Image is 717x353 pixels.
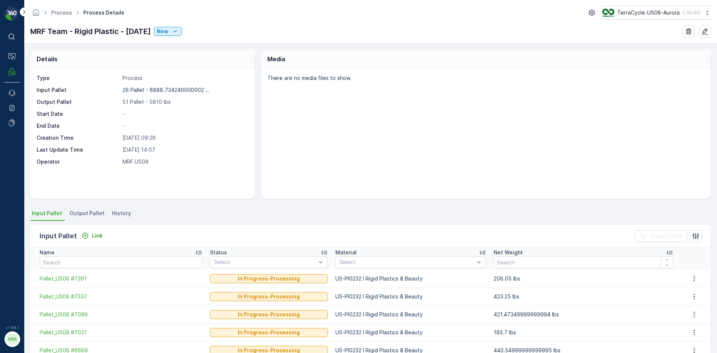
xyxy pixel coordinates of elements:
p: Clear Filters [650,232,682,240]
p: Media [267,55,285,64]
button: Link [78,231,106,240]
p: In Progress-Processing [238,329,300,336]
p: ( -05:00 ) [683,10,701,16]
button: In Progress-Processing [210,292,328,301]
td: US-PI0232 I Rigid Plastics & Beauty [332,270,490,288]
p: There are no media files to show. [267,74,703,82]
span: Process Details [82,9,126,16]
span: History [112,210,131,217]
input: Search [494,256,673,268]
p: MRF Team - Rigid Plastic - [DATE] [30,26,151,37]
a: Pallet_US08 #7337 [40,293,202,300]
p: 26 Pallet - 8888.734240000002 ... [122,87,210,93]
p: End Date [37,122,119,130]
a: Pallet_US08 #7391 [40,275,202,282]
button: In Progress-Processing [210,328,328,337]
p: Creation Time [37,134,119,142]
p: New [157,28,168,35]
button: In Progress-Processing [210,310,328,319]
p: [DATE] 14:07 [122,146,247,154]
a: Pallet_US08 #7096 [40,311,202,318]
span: Output Pallet [69,210,105,217]
p: Status [210,249,227,256]
td: 193.7 lbs [490,323,677,341]
span: v 1.48.1 [4,325,19,330]
span: Input Pallet [32,210,62,217]
p: In Progress-Processing [238,311,300,318]
td: US-PI0232 I Rigid Plastics & Beauty [332,288,490,306]
p: Name [40,249,55,256]
button: Clear Filters [635,230,687,242]
div: MM [6,333,18,345]
p: Material [335,249,357,256]
p: TerraCycle-US08-Aurora [617,9,680,16]
p: Net Weight [494,249,523,256]
a: Pallet_US08 #7031 [40,329,202,336]
p: Type [37,74,119,82]
p: - [122,110,247,118]
p: - [122,122,247,130]
a: Process [51,9,72,16]
td: 421.47349999999994 lbs [490,306,677,323]
p: Input Pallet [37,86,119,94]
p: [DATE] 09:26 [122,134,247,142]
td: 423.25 lbs [490,288,677,306]
a: Homepage [32,11,40,18]
input: Search [40,256,202,268]
td: US-PI0232 I Rigid Plastics & Beauty [332,306,490,323]
button: MM [4,331,19,347]
td: 206.05 lbs [490,270,677,288]
p: Operator [37,158,119,165]
img: logo [4,6,19,21]
button: TerraCycle-US08-Aurora(-05:00) [602,6,711,19]
p: MRF.US08 [122,158,247,165]
td: US-PI0232 I Rigid Plastics & Beauty [332,323,490,341]
p: Select [214,258,317,266]
img: image_ci7OI47.png [602,9,614,17]
p: In Progress-Processing [238,275,300,282]
p: Output Pallet [37,98,119,106]
p: Link [92,232,103,239]
p: Input Pallet [40,231,77,241]
p: Last Update Time [37,146,119,154]
button: In Progress-Processing [210,274,328,283]
p: In Progress-Processing [238,293,300,300]
p: Select [339,258,474,266]
p: Details [37,55,58,64]
p: Start Date [37,110,119,118]
p: 51 Pallet - 5810 lbs [122,98,247,106]
button: New [154,27,182,36]
p: Process [122,74,247,82]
